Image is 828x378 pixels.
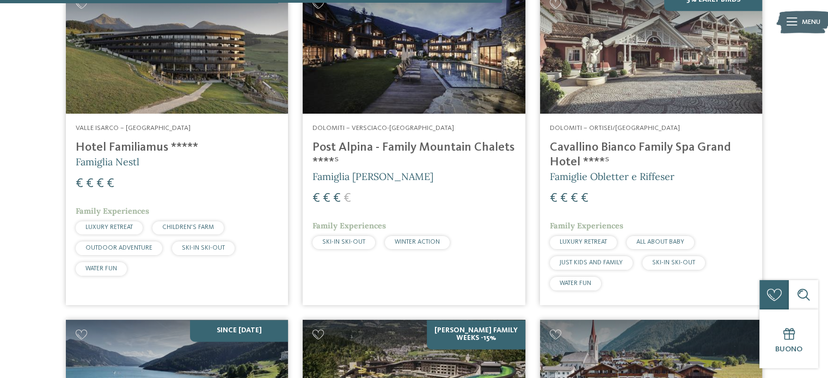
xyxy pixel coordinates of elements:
span: Dolomiti – Ortisei/[GEOGRAPHIC_DATA] [550,125,680,132]
span: € [96,177,104,190]
span: LUXURY RETREAT [560,239,607,245]
span: € [107,177,114,190]
span: € [571,192,578,205]
span: JUST KIDS AND FAMILY [560,259,623,266]
span: Famiglia [PERSON_NAME] [312,170,433,183]
span: WINTER ACTION [395,239,440,245]
span: € [312,192,320,205]
span: Dolomiti – Versciaco-[GEOGRAPHIC_DATA] [312,125,454,132]
span: Family Experiences [312,221,386,231]
span: Family Experiences [550,221,623,231]
span: € [581,192,588,205]
span: LUXURY RETREAT [85,224,133,231]
span: € [86,177,94,190]
h4: Post Alpina - Family Mountain Chalets ****ˢ [312,140,515,170]
span: Famiglia Nestl [76,156,139,168]
span: € [560,192,568,205]
span: € [550,192,557,205]
span: € [344,192,351,205]
span: CHILDREN’S FARM [162,224,214,231]
span: Valle Isarco – [GEOGRAPHIC_DATA] [76,125,191,132]
span: Buono [775,345,802,353]
span: Family Experiences [76,206,149,216]
h4: Cavallino Bianco Family Spa Grand Hotel ****ˢ [550,140,752,170]
span: ALL ABOUT BABY [636,239,684,245]
span: € [76,177,83,190]
span: SKI-IN SKI-OUT [652,259,695,266]
span: OUTDOOR ADVENTURE [85,245,152,251]
span: SKI-IN SKI-OUT [182,245,225,251]
span: € [323,192,330,205]
span: WATER FUN [85,265,117,272]
span: € [333,192,341,205]
a: Buono [759,309,818,368]
span: WATER FUN [560,280,591,287]
span: SKI-IN SKI-OUT [322,239,365,245]
span: Famiglie Obletter e Riffeser [550,170,674,183]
